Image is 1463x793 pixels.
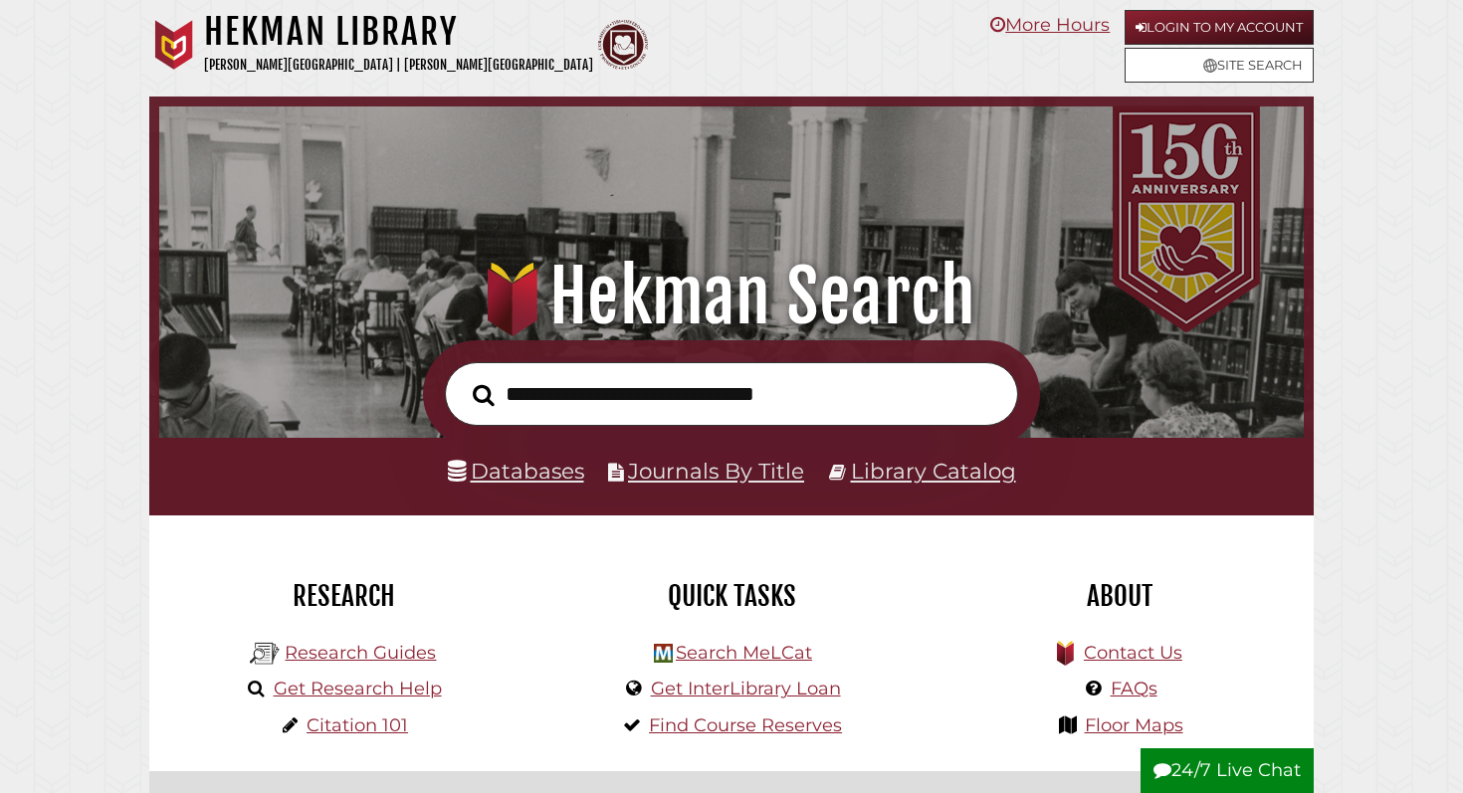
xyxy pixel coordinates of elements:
[307,714,408,736] a: Citation 101
[181,253,1282,340] h1: Hekman Search
[654,644,673,663] img: Hekman Library Logo
[285,642,436,664] a: Research Guides
[463,378,505,412] button: Search
[851,458,1016,484] a: Library Catalog
[552,579,911,613] h2: Quick Tasks
[204,10,593,54] h1: Hekman Library
[204,54,593,77] p: [PERSON_NAME][GEOGRAPHIC_DATA] | [PERSON_NAME][GEOGRAPHIC_DATA]
[274,678,442,699] a: Get Research Help
[1085,714,1183,736] a: Floor Maps
[164,579,522,613] h2: Research
[1125,10,1314,45] a: Login to My Account
[448,458,584,484] a: Databases
[676,642,812,664] a: Search MeLCat
[1125,48,1314,83] a: Site Search
[598,20,648,70] img: Calvin Theological Seminary
[1111,678,1157,699] a: FAQs
[651,678,841,699] a: Get InterLibrary Loan
[250,639,280,669] img: Hekman Library Logo
[628,458,804,484] a: Journals By Title
[473,383,495,407] i: Search
[149,20,199,70] img: Calvin University
[940,579,1299,613] h2: About
[1084,642,1182,664] a: Contact Us
[649,714,842,736] a: Find Course Reserves
[990,14,1110,36] a: More Hours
